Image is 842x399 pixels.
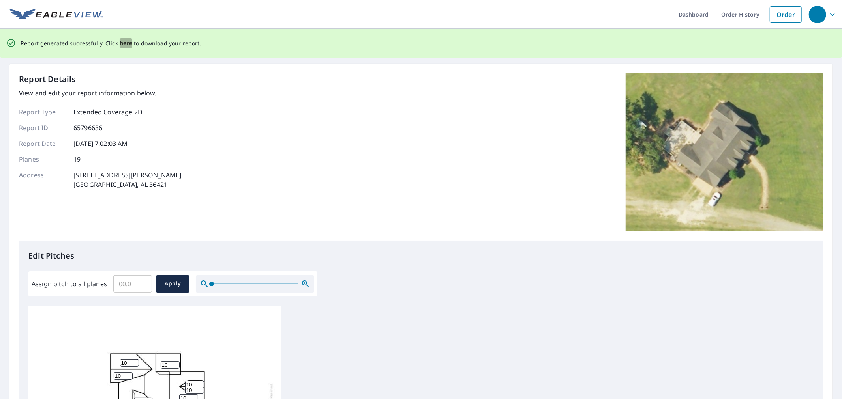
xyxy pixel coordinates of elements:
[19,139,66,148] p: Report Date
[73,139,128,148] p: [DATE] 7:02:03 AM
[21,38,201,48] p: Report generated successfully. Click to download your report.
[9,9,103,21] img: EV Logo
[120,38,133,48] button: here
[626,73,823,231] img: Top image
[19,155,66,164] p: Planes
[156,275,189,293] button: Apply
[19,170,66,189] p: Address
[19,107,66,117] p: Report Type
[73,107,143,117] p: Extended Coverage 2D
[19,123,66,132] p: Report ID
[162,279,183,289] span: Apply
[19,88,181,98] p: View and edit your report information below.
[73,170,181,189] p: [STREET_ADDRESS][PERSON_NAME] [GEOGRAPHIC_DATA], AL 36421
[73,123,102,132] p: 65796636
[770,6,802,23] a: Order
[19,73,76,85] p: Report Details
[32,279,107,289] label: Assign pitch to all planes
[113,273,152,295] input: 00.0
[73,155,81,164] p: 19
[28,250,814,262] p: Edit Pitches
